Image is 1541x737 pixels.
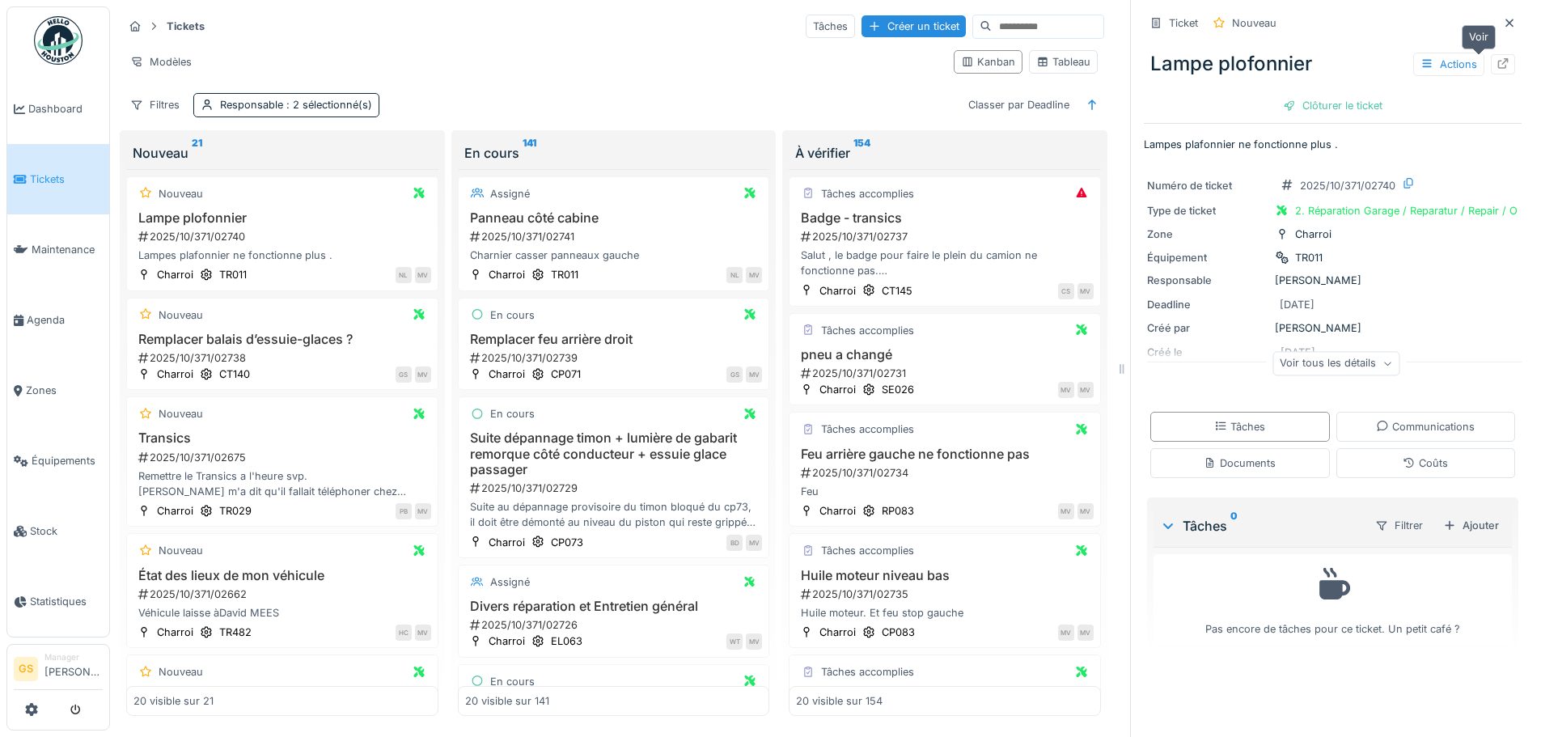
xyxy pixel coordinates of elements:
[1413,53,1484,76] div: Actions
[30,172,103,187] span: Tickets
[1169,15,1198,31] div: Ticket
[1077,283,1094,299] div: MV
[137,450,431,465] div: 2025/10/371/02675
[1058,503,1074,519] div: MV
[1280,297,1315,312] div: [DATE]
[1144,137,1522,152] p: Lampes plafonnier ne fonctionne plus .
[44,651,103,686] li: [PERSON_NAME]
[489,267,525,282] div: Charroi
[796,484,1094,499] div: Feu
[1295,250,1323,265] div: TR011
[799,229,1094,244] div: 2025/10/371/02737
[220,97,372,112] div: Responsable
[1403,455,1448,471] div: Coûts
[30,523,103,539] span: Stock
[415,366,431,383] div: MV
[1147,273,1268,288] div: Responsable
[219,503,252,519] div: TR029
[1058,283,1074,299] div: CS
[1147,250,1268,265] div: Équipement
[7,74,109,144] a: Dashboard
[726,535,743,551] div: BD
[7,566,109,637] a: Statistiques
[489,535,525,550] div: Charroi
[396,267,412,283] div: NL
[796,568,1094,583] h3: Huile moteur niveau bas
[219,366,250,382] div: CT140
[468,350,763,366] div: 2025/10/371/02739
[464,143,764,163] div: En cours
[465,248,763,263] div: Charnier casser panneaux gauche
[746,267,762,283] div: MV
[123,93,187,116] div: Filtres
[819,382,856,397] div: Charroi
[1147,178,1268,193] div: Numéro de ticket
[32,242,103,257] span: Maintenance
[133,605,431,621] div: Véhicule laisse àDavid MEES
[7,285,109,355] a: Agenda
[490,186,530,201] div: Assigné
[1276,95,1389,116] div: Clôturer le ticket
[465,693,549,709] div: 20 visible sur 141
[726,267,743,283] div: NL
[27,312,103,328] span: Agenda
[133,693,214,709] div: 20 visible sur 21
[1058,382,1074,398] div: MV
[7,144,109,214] a: Tickets
[796,347,1094,362] h3: pneu a changé
[1036,54,1090,70] div: Tableau
[415,503,431,519] div: MV
[7,214,109,285] a: Maintenance
[746,535,762,551] div: MV
[882,503,914,519] div: RP083
[1295,227,1331,242] div: Charroi
[192,143,202,163] sup: 21
[551,366,581,382] div: CP071
[1214,419,1265,434] div: Tâches
[795,143,1094,163] div: À vérifier
[26,383,103,398] span: Zones
[1164,561,1501,637] div: Pas encore de tâches pour ce ticket. Un petit café ?
[796,210,1094,226] h3: Badge - transics
[1376,419,1475,434] div: Communications
[133,468,431,499] div: Remettre le Transics a l'heure svp. [PERSON_NAME] m'a dit qu'il fallait téléphoner chez transics ...
[468,617,763,633] div: 2025/10/371/02726
[862,15,966,37] div: Créer un ticket
[133,248,431,263] div: Lampes plafonnier ne fonctionne plus .
[219,267,247,282] div: TR011
[157,267,193,282] div: Charroi
[415,625,431,641] div: MV
[159,406,203,421] div: Nouveau
[468,229,763,244] div: 2025/10/371/02741
[44,651,103,663] div: Manager
[796,693,883,709] div: 20 visible sur 154
[796,447,1094,462] h3: Feu arrière gauche ne fonctionne pas
[133,568,431,583] h3: État des lieux de mon véhicule
[7,496,109,566] a: Stock
[1230,516,1238,536] sup: 0
[415,267,431,283] div: MV
[123,50,199,74] div: Modèles
[28,101,103,116] span: Dashboard
[7,355,109,426] a: Zones
[1462,25,1496,49] div: Voir
[219,625,252,640] div: TR482
[1144,43,1522,85] div: Lampe plofonnier
[490,574,530,590] div: Assigné
[523,143,536,163] sup: 141
[133,143,432,163] div: Nouveau
[396,366,412,383] div: GS
[819,283,856,299] div: Charroi
[157,366,193,382] div: Charroi
[726,366,743,383] div: GS
[1077,382,1094,398] div: MV
[489,366,525,382] div: Charroi
[14,657,38,681] li: GS
[133,430,431,446] h3: Transics
[1232,15,1276,31] div: Nouveau
[160,19,211,34] strong: Tickets
[796,605,1094,621] div: Huile moteur. Et feu stop gauche
[283,99,372,111] span: : 2 sélectionné(s)
[34,16,83,65] img: Badge_color-CXgf-gQk.svg
[490,674,535,689] div: En cours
